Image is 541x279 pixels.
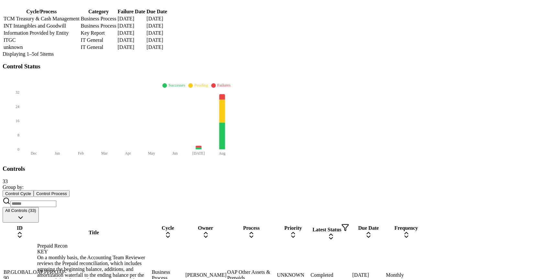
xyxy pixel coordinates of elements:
td: [DATE] [146,30,168,36]
tspan: Aug [219,151,226,156]
div: Cycle [152,225,184,231]
tspan: Mar [101,151,108,156]
button: All Controls (33) [3,207,39,223]
tspan: Jun [172,151,178,156]
td: ITGC [3,37,80,43]
td: [DATE] [146,37,168,43]
tspan: 8 [17,133,19,137]
td: Information Provided by Entity [3,30,80,36]
div: ID [4,225,36,231]
td: [DATE] [117,16,145,22]
span: Failures [217,83,231,87]
div: [DATE] [352,272,385,278]
tspan: 24 [16,104,19,109]
tspan: Feb [78,151,84,156]
div: Due Date [352,225,385,231]
td: IT General [81,37,117,43]
td: [DATE] [146,16,168,22]
tspan: 32 [16,90,19,95]
div: [PERSON_NAME] [185,272,226,278]
td: [DATE] [117,37,145,43]
td: [DATE] [146,23,168,29]
div: Priority [277,225,309,231]
tspan: 0 [17,147,19,152]
td: Business Process [81,16,117,22]
div: Title [37,230,150,236]
th: Category [81,8,117,15]
td: INT Intangibles and Goodwill [3,23,80,29]
div: Frequency [386,225,426,231]
tspan: Apr [125,151,131,156]
td: IT General [81,44,117,51]
tspan: [DATE] [193,151,205,156]
td: [DATE] [117,44,145,51]
td: [DATE] [117,30,145,36]
span: Pending [194,83,208,87]
button: Control Process [34,190,70,197]
div: Owner [185,225,226,231]
td: Business Process [81,23,117,29]
span: Successes [168,83,185,87]
th: Due Date [146,8,168,15]
div: KEY [37,249,150,255]
span: Group by: [3,184,24,190]
tspan: Jan [55,151,60,156]
span: All Controls (33) [5,208,36,213]
td: unknown [3,44,80,51]
div: UNKNOWN [277,272,309,278]
th: Failure Date [117,8,145,15]
div: Prepaid Recon [37,243,150,255]
th: Cycle/Process [3,8,80,15]
td: TCM Treasury & Cash Management [3,16,80,22]
div: Process [227,225,276,231]
span: 33 [3,179,8,184]
td: Key Report [81,30,117,36]
h3: Control Status [3,63,538,70]
tspan: Dec [31,151,37,156]
div: Completed [311,272,351,278]
tspan: May [148,151,155,156]
td: [DATE] [117,23,145,29]
td: [DATE] [146,44,168,51]
span: Displaying 1– 5 of 5 items [3,51,54,57]
div: Latest Status [311,224,351,233]
tspan: 16 [16,119,19,123]
button: Control Cycle [3,190,34,197]
h3: Controls [3,165,538,172]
